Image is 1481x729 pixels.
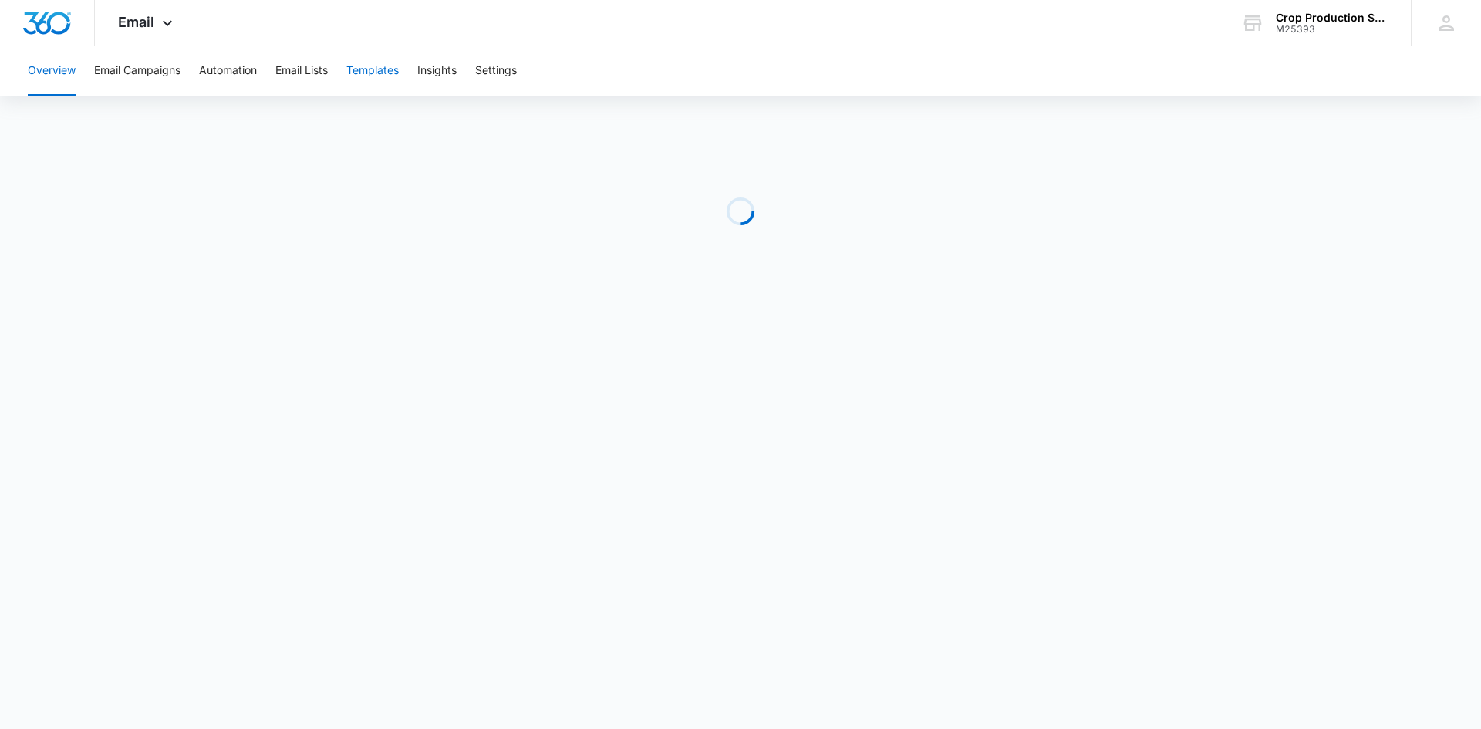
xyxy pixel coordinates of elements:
[275,46,328,96] button: Email Lists
[94,46,180,96] button: Email Campaigns
[28,46,76,96] button: Overview
[417,46,457,96] button: Insights
[475,46,517,96] button: Settings
[199,46,257,96] button: Automation
[1276,24,1388,35] div: account id
[118,14,154,30] span: Email
[346,46,399,96] button: Templates
[1276,12,1388,24] div: account name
